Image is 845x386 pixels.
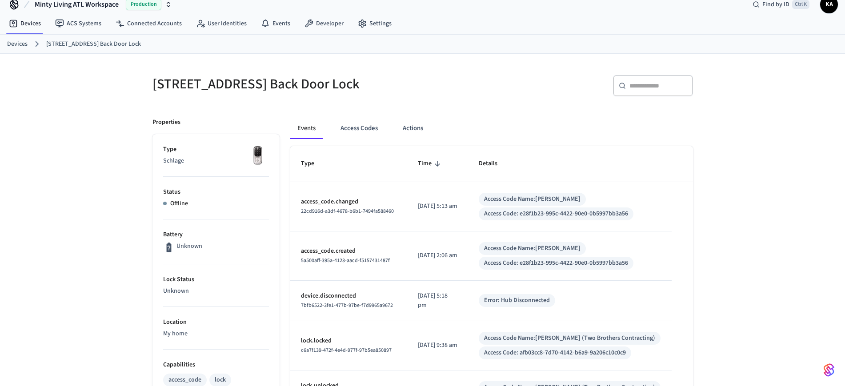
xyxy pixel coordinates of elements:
[163,156,269,166] p: Schlage
[301,336,397,346] p: lock.locked
[176,242,202,251] p: Unknown
[484,334,655,343] div: Access Code Name: [PERSON_NAME] (Two Brothers Contracting)
[301,157,326,171] span: Type
[7,40,28,49] a: Devices
[301,257,390,264] span: 5a500aff-395a-4123-aacd-f5157431487f
[170,199,188,208] p: Offline
[163,230,269,239] p: Battery
[48,16,108,32] a: ACS Systems
[163,187,269,197] p: Status
[484,348,626,358] div: Access Code: afb03cc8-7d70-4142-b6a9-9a206c10c0c9
[163,145,269,154] p: Type
[418,202,457,211] p: [DATE] 5:13 am
[163,287,269,296] p: Unknown
[418,157,443,171] span: Time
[163,360,269,370] p: Capabilities
[479,157,509,171] span: Details
[2,16,48,32] a: Devices
[301,346,392,354] span: c6a7f139-472f-4e4d-977f-97b5ea850897
[418,251,457,260] p: [DATE] 2:06 am
[301,197,397,207] p: access_code.changed
[301,302,393,309] span: 7bfb6522-3fe1-477b-97be-f7d9965a9672
[152,118,180,127] p: Properties
[418,341,457,350] p: [DATE] 9:38 am
[396,118,430,139] button: Actions
[301,207,394,215] span: 22cd916d-a3df-4678-b6b1-7494fa588460
[297,16,351,32] a: Developer
[215,375,226,385] div: lock
[247,145,269,167] img: Yale Assure Touchscreen Wifi Smart Lock, Satin Nickel, Front
[108,16,189,32] a: Connected Accounts
[824,363,834,377] img: SeamLogoGradient.69752ec5.svg
[351,16,399,32] a: Settings
[484,296,550,305] div: Error: Hub Disconnected
[152,75,417,93] h5: [STREET_ADDRESS] Back Door Lock
[163,329,269,338] p: My home
[301,247,397,256] p: access_code.created
[163,318,269,327] p: Location
[333,118,385,139] button: Access Codes
[484,259,628,268] div: Access Code: e28f1b23-995c-4422-90e0-0b5997bb3a56
[290,118,323,139] button: Events
[418,291,457,310] p: [DATE] 5:18 pm
[301,291,397,301] p: device.disconnected
[189,16,254,32] a: User Identities
[484,209,628,219] div: Access Code: e28f1b23-995c-4422-90e0-0b5997bb3a56
[484,195,581,204] div: Access Code Name: [PERSON_NAME]
[46,40,141,49] a: [STREET_ADDRESS] Back Door Lock
[290,118,693,139] div: ant example
[163,275,269,284] p: Lock Status
[254,16,297,32] a: Events
[168,375,201,385] div: access_code
[484,244,581,253] div: Access Code Name: [PERSON_NAME]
